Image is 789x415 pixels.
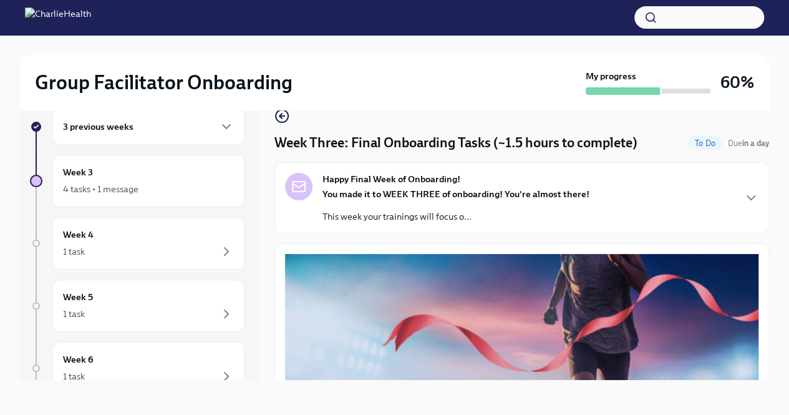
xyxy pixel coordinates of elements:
h6: Week 3 [63,165,93,179]
div: 3 previous weeks [52,109,244,145]
a: Week 51 task [30,280,244,332]
div: 4 tasks • 1 message [63,183,138,195]
h6: Week 4 [63,228,94,242]
a: Week 41 task [30,217,244,270]
strong: Happy Final Week of Onboarding! [322,173,460,185]
strong: My progress [586,70,636,82]
div: 1 task [63,308,85,320]
div: 1 task [63,245,85,258]
h6: 3 previous weeks [63,120,133,134]
h2: Group Facilitator Onboarding [35,70,293,95]
img: CharlieHealth [25,7,91,27]
h3: 60% [720,71,754,94]
strong: in a day [742,139,769,148]
a: Week 61 task [30,342,244,394]
span: To Do [687,139,723,148]
h4: Week Three: Final Onboarding Tasks (~1.5 hours to complete) [274,134,637,152]
p: This week your trainings will focus o... [322,210,589,223]
h6: Week 5 [63,290,93,304]
a: Week 34 tasks • 1 message [30,155,244,207]
span: October 11th, 2025 08:00 [728,137,769,149]
div: 1 task [63,370,85,383]
strong: You made it to WEEK THREE of onboarding! You're almost there! [322,188,589,200]
h6: Week 6 [63,353,94,366]
span: Due [728,139,769,148]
